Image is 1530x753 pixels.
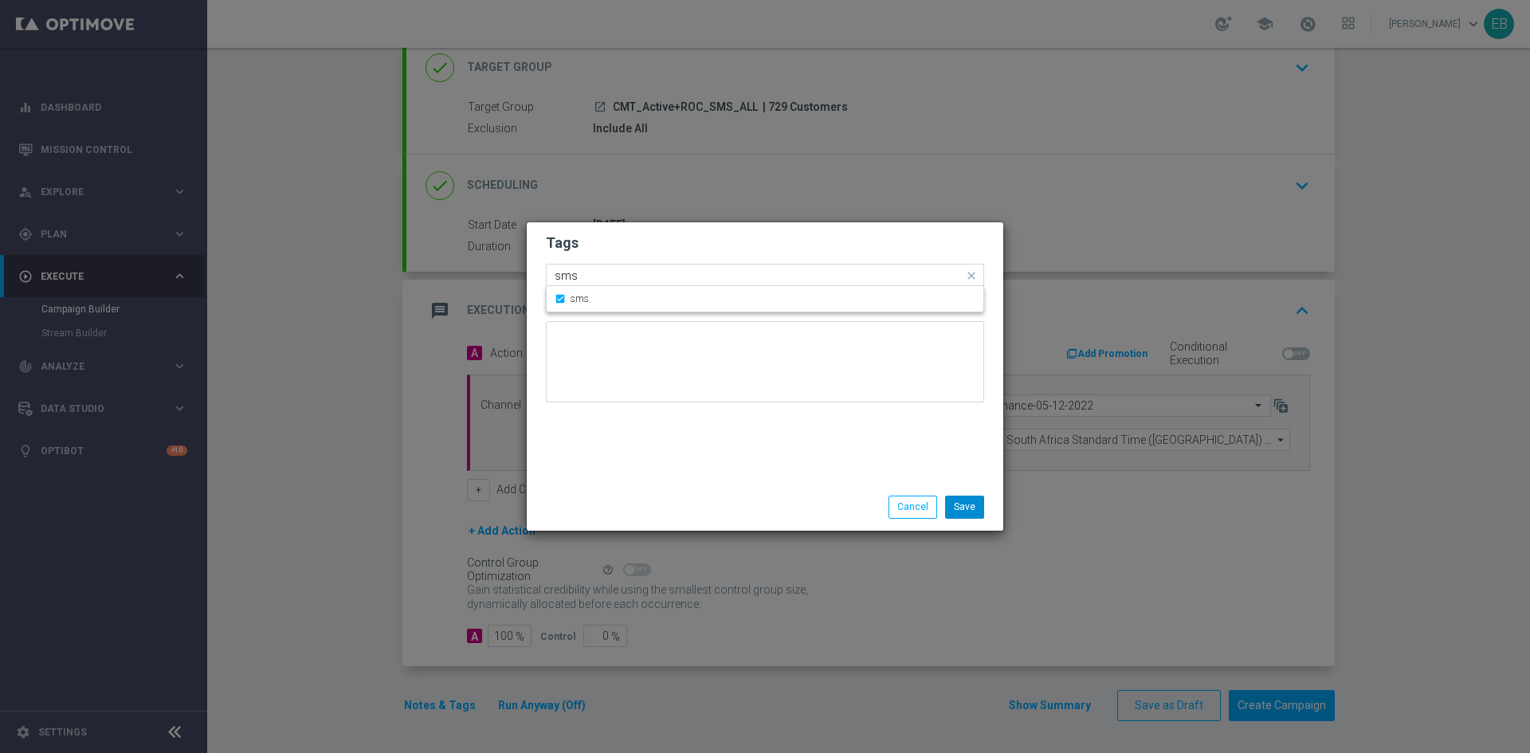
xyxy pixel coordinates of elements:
[546,264,984,286] ng-select: sms
[889,496,937,518] button: Cancel
[546,286,984,312] ng-dropdown-panel: Options list
[571,294,589,304] label: sms
[555,286,975,312] div: sms
[945,496,984,518] button: Save
[546,233,984,253] h2: Tags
